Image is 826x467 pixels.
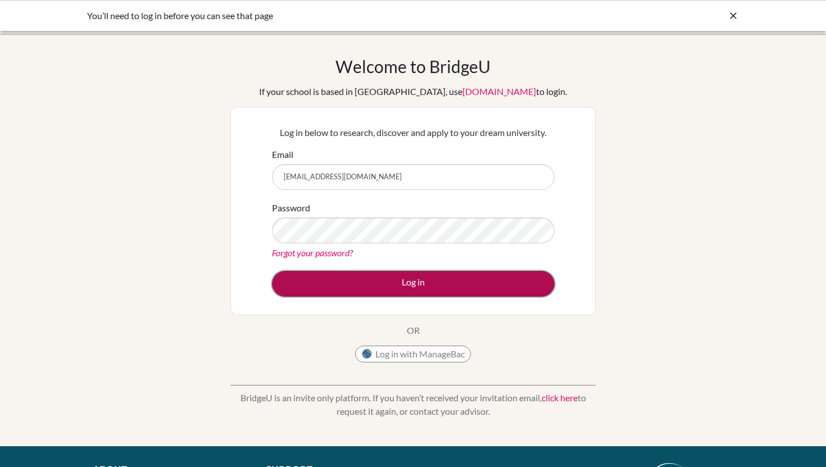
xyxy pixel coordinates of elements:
[87,9,570,22] div: You’ll need to log in before you can see that page
[407,324,420,337] p: OR
[462,86,536,97] a: [DOMAIN_NAME]
[272,247,353,258] a: Forgot your password?
[259,85,567,98] div: If your school is based in [GEOGRAPHIC_DATA], use to login.
[335,56,491,76] h1: Welcome to BridgeU
[230,391,596,418] p: BridgeU is an invite only platform. If you haven’t received your invitation email, to request it ...
[355,346,471,362] button: Log in with ManageBac
[542,392,578,403] a: click here
[272,126,555,139] p: Log in below to research, discover and apply to your dream university.
[272,148,293,161] label: Email
[272,271,555,297] button: Log in
[272,201,310,215] label: Password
